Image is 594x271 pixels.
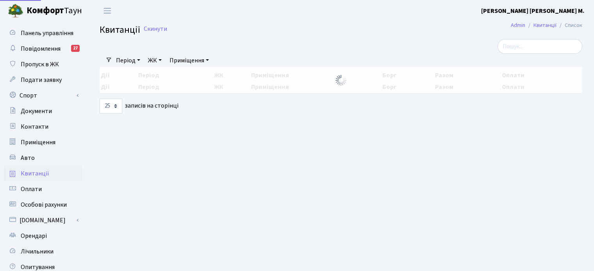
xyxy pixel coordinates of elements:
a: ЖК [145,54,165,67]
a: [DOMAIN_NAME] [4,213,82,228]
span: Документи [21,107,52,115]
a: Період [113,54,143,67]
img: Обробка... [335,74,347,87]
select: записів на сторінці [100,99,122,113]
span: Квитанції [21,169,49,178]
img: logo.png [8,3,23,19]
input: Пошук... [498,39,582,54]
span: Контакти [21,122,48,131]
span: Оплати [21,185,42,193]
a: Орендарі [4,228,82,244]
a: Скинути [144,25,167,33]
a: Особові рахунки [4,197,82,213]
a: Лічильники [4,244,82,259]
a: Приміщення [4,135,82,150]
a: Повідомлення27 [4,41,82,57]
span: Особові рахунки [21,200,67,209]
a: Квитанції [4,166,82,181]
span: Приміщення [21,138,55,147]
a: Оплати [4,181,82,197]
div: 27 [71,45,80,52]
a: Квитанції [533,21,557,29]
span: Авто [21,154,35,162]
button: Переключити навігацію [98,4,117,17]
a: Admin [511,21,525,29]
a: Спорт [4,88,82,103]
label: записів на сторінці [100,99,178,113]
span: Повідомлення [21,44,61,53]
b: Комфорт [27,4,64,17]
b: [PERSON_NAME] [PERSON_NAME] М. [481,7,585,15]
span: Лічильники [21,247,54,256]
span: Квитанції [100,23,140,37]
a: Подати заявку [4,72,82,88]
a: Контакти [4,119,82,135]
span: Орендарі [21,232,47,240]
span: Пропуск в ЖК [21,60,59,69]
span: Панель управління [21,29,73,37]
a: Документи [4,103,82,119]
span: Таун [27,4,82,18]
a: Панель управління [4,25,82,41]
span: Подати заявку [21,76,62,84]
nav: breadcrumb [499,17,594,34]
li: Список [557,21,582,30]
a: [PERSON_NAME] [PERSON_NAME] М. [481,6,585,16]
a: Приміщення [166,54,212,67]
a: Авто [4,150,82,166]
a: Пропуск в ЖК [4,57,82,72]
